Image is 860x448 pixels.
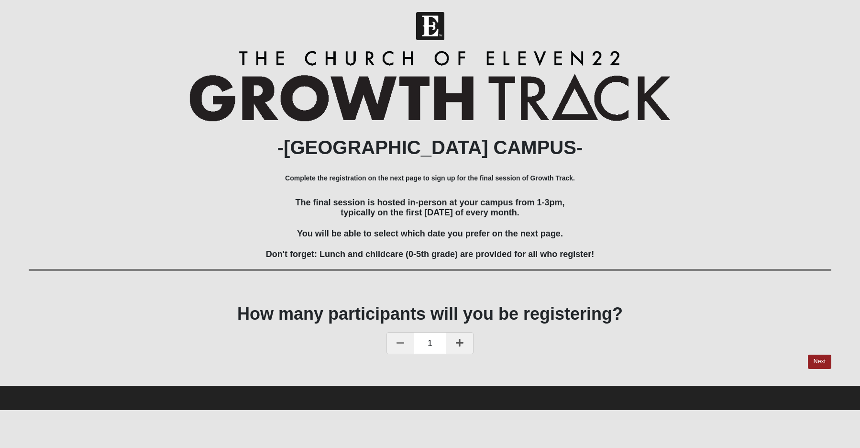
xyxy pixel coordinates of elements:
[808,355,831,369] a: Next
[414,332,446,354] span: 1
[277,137,583,158] b: -[GEOGRAPHIC_DATA] CAMPUS-
[29,303,831,324] h1: How many participants will you be registering?
[297,229,563,238] span: You will be able to select which date you prefer on the next page.
[266,249,594,259] span: Don't forget: Lunch and childcare (0-5th grade) are provided for all who register!
[341,208,519,217] span: typically on the first [DATE] of every month.
[189,50,671,122] img: Growth Track Logo
[285,174,575,182] b: Complete the registration on the next page to sign up for the final session of Growth Track.
[416,12,444,40] img: Church of Eleven22 Logo
[295,198,564,207] span: The final session is hosted in-person at your campus from 1-3pm,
